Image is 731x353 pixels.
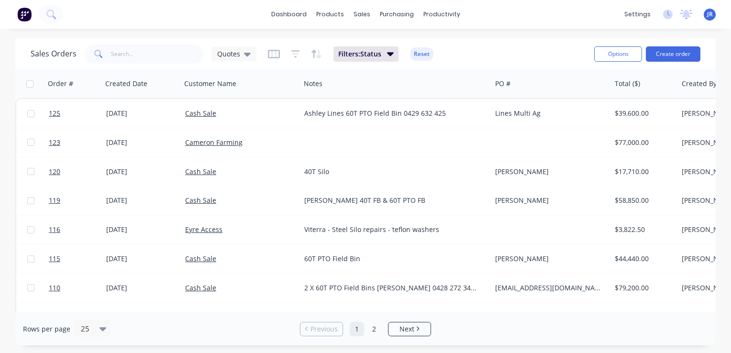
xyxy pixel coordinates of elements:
div: $17,710.00 [615,167,671,176]
span: 116 [49,225,60,234]
div: [DATE] [106,138,177,147]
div: [PERSON_NAME] 40T FB & 60T PTO FB [304,196,478,205]
span: 123 [49,138,60,147]
button: Options [594,46,642,62]
a: 123 [49,128,106,157]
a: Cash Sale [185,109,216,118]
div: Created Date [105,79,147,88]
div: [DATE] [106,196,177,205]
div: settings [620,7,655,22]
span: Filters: Status [338,49,381,59]
span: 119 [49,196,60,205]
a: 125 [49,99,106,128]
a: 111 [49,303,106,331]
ul: Pagination [296,322,435,336]
button: Create order [646,46,700,62]
span: Previous [310,324,338,334]
div: products [311,7,349,22]
img: Factory [17,7,32,22]
a: Next page [388,324,431,334]
div: $44,440.00 [615,254,671,264]
a: Page 2 [367,322,381,336]
a: dashboard [266,7,311,22]
div: [PERSON_NAME] [495,254,601,264]
div: [DATE] [106,283,177,293]
a: 110 [49,274,106,302]
div: 60T PTO Field Bin [304,254,478,264]
div: Ashley Lines 60T PTO Field Bin 0429 632 425 [304,109,478,118]
div: [PERSON_NAME] [495,196,601,205]
a: Previous page [300,324,343,334]
a: Page 1 is your current page [350,322,364,336]
a: 116 [49,215,106,244]
a: Cash Sale [185,167,216,176]
a: Cash Sale [185,196,216,205]
div: Total ($) [615,79,640,88]
a: 115 [49,244,106,273]
a: Cash Sale [185,254,216,263]
div: 40T Silo [304,167,478,176]
span: 110 [49,283,60,293]
div: 2 X 60T PTO Field Bins [PERSON_NAME] 0428 272 346 [EMAIL_ADDRESS][DOMAIN_NAME] [304,283,478,293]
span: Quotes [217,49,240,59]
div: $3,822.50 [615,225,671,234]
div: Notes [304,79,322,88]
div: Viterra - Steel Silo repairs - teflon washers [304,225,478,234]
div: [EMAIL_ADDRESS][DOMAIN_NAME] [495,283,601,293]
div: Order # [48,79,73,88]
div: $79,200.00 [615,283,671,293]
div: [DATE] [106,225,177,234]
div: $39,600.00 [615,109,671,118]
a: 120 [49,157,106,186]
a: Cameron Farming [185,138,243,147]
input: Search... [111,44,204,64]
span: JR [707,10,713,19]
button: Reset [410,47,433,61]
div: productivity [419,7,465,22]
div: purchasing [375,7,419,22]
div: PO # [495,79,510,88]
span: Rows per page [23,324,70,334]
div: $77,000.00 [615,138,671,147]
div: [DATE] [106,254,177,264]
span: 125 [49,109,60,118]
span: 115 [49,254,60,264]
div: $58,850.00 [615,196,671,205]
div: [PERSON_NAME] [495,167,601,176]
div: [DATE] [106,167,177,176]
div: Customer Name [184,79,236,88]
div: Created By [682,79,717,88]
h1: Sales Orders [31,49,77,58]
div: Lines Multi Ag [495,109,601,118]
a: Eyre Access [185,225,222,234]
span: 120 [49,167,60,176]
div: sales [349,7,375,22]
div: [DATE] [106,109,177,118]
a: Cash Sale [185,283,216,292]
span: Next [399,324,414,334]
button: Filters:Status [333,46,399,62]
a: 119 [49,186,106,215]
